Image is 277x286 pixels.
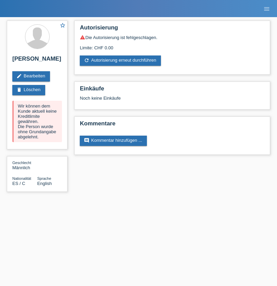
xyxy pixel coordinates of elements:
i: menu [263,5,270,12]
i: comment [84,138,89,143]
i: edit [16,73,22,79]
a: menu [260,7,274,11]
i: warning [80,35,85,40]
a: refreshAutorisierung erneut durchführen [80,55,161,66]
a: star_border [60,22,66,29]
h2: Einkäufe [80,85,265,96]
span: English [37,181,52,186]
i: star_border [60,22,66,28]
div: Wir können dem Kunde aktuell keine Kreditlimite gewähren. Die Person wurde ohne Grundangabe abgel... [12,101,62,142]
i: delete [16,87,22,92]
a: deleteLöschen [12,85,45,95]
a: commentKommentar hinzufügen ... [80,136,147,146]
a: editBearbeiten [12,71,50,82]
div: Noch keine Einkäufe [80,96,265,106]
span: Sprache [37,176,51,181]
div: Männlich [12,160,37,170]
div: Die Autorisierung ist fehlgeschlagen. [80,35,265,40]
i: refresh [84,58,89,63]
span: Nationalität [12,176,31,181]
span: Spanien / C / 17.05.1990 [12,181,25,186]
span: Geschlecht [12,161,31,165]
h2: Autorisierung [80,24,265,35]
div: Limite: CHF 0.00 [80,40,265,50]
h2: [PERSON_NAME] [12,55,62,66]
h2: Kommentare [80,120,265,130]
